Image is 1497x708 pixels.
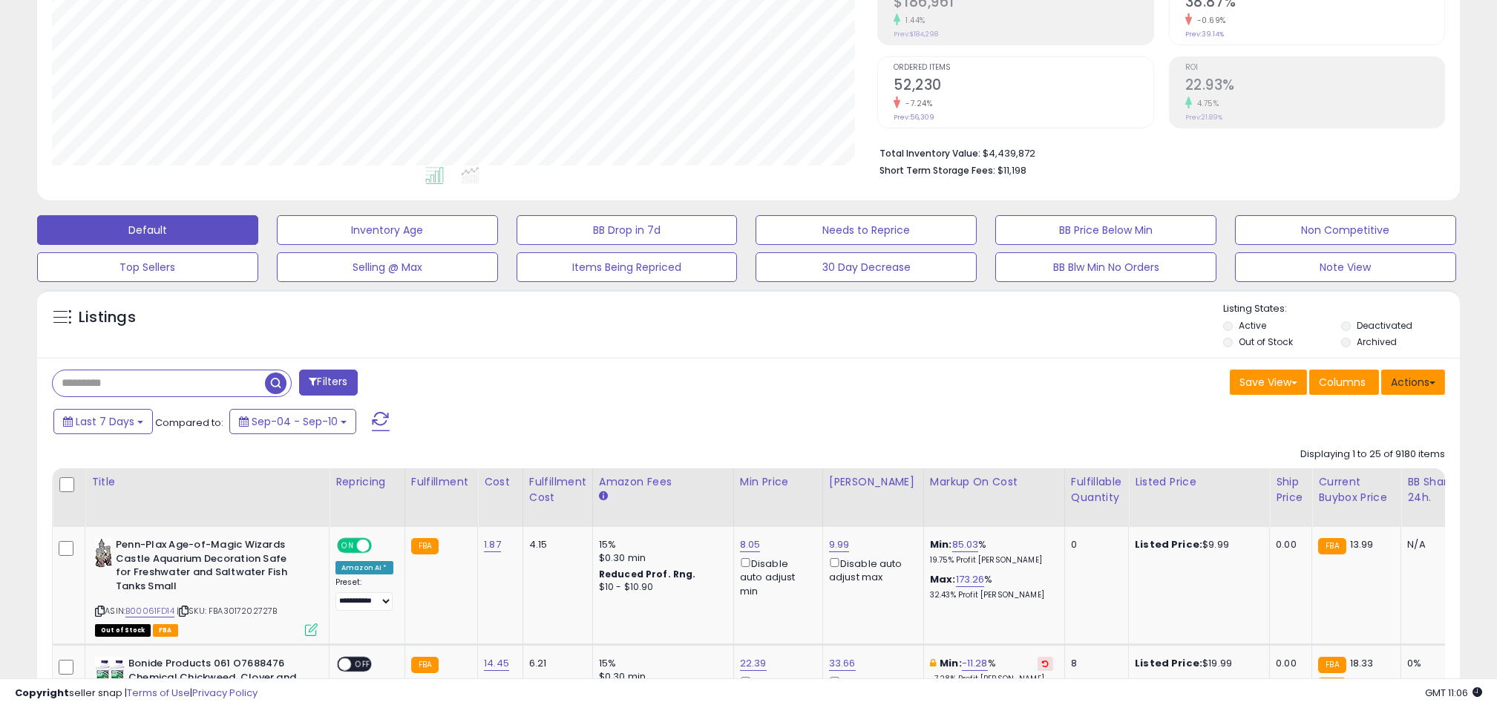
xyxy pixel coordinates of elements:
[756,215,977,245] button: Needs to Reprice
[529,538,581,551] div: 4.15
[1350,537,1374,551] span: 13.99
[940,656,962,670] b: Min:
[923,468,1064,527] th: The percentage added to the cost of goods (COGS) that forms the calculator for Min & Max prices.
[756,252,977,282] button: 30 Day Decrease
[829,555,912,584] div: Disable auto adjust max
[335,577,393,611] div: Preset:
[95,624,151,637] span: All listings that are currently out of stock and unavailable for purchase on Amazon
[879,147,980,160] b: Total Inventory Value:
[1071,474,1122,505] div: Fulfillable Quantity
[1135,657,1258,670] div: $19.99
[1309,370,1379,395] button: Columns
[1350,656,1374,670] span: 18.33
[37,215,258,245] button: Default
[1135,537,1202,551] b: Listed Price:
[128,657,309,702] b: Bonide Products 061 O7688476 Chemical Chickweed, Clover and Oxalis Killer (Pack of 2)
[484,537,501,552] a: 1.87
[1276,657,1300,670] div: 0.00
[351,658,375,671] span: OFF
[894,64,1153,72] span: Ordered Items
[299,370,357,396] button: Filters
[1300,448,1445,462] div: Displaying 1 to 25 of 9180 items
[370,540,393,552] span: OFF
[529,474,586,505] div: Fulfillment Cost
[740,555,811,598] div: Disable auto adjust min
[95,538,112,568] img: 51GVOhZYo1L._SL40_.jpg
[930,572,956,586] b: Max:
[1319,375,1366,390] span: Columns
[829,537,850,552] a: 9.99
[740,537,761,552] a: 8.05
[930,538,1053,566] div: %
[995,252,1216,282] button: BB Blw Min No Orders
[192,686,258,700] a: Privacy Policy
[15,686,258,701] div: seller snap | |
[1318,538,1346,554] small: FBA
[484,474,517,490] div: Cost
[930,657,1053,684] div: %
[335,561,393,574] div: Amazon AI *
[411,538,439,554] small: FBA
[952,537,979,552] a: 85.03
[599,581,722,594] div: $10 - $10.90
[1407,538,1456,551] div: N/A
[15,686,69,700] strong: Copyright
[1135,656,1202,670] b: Listed Price:
[1192,98,1219,109] small: 4.75%
[252,414,338,429] span: Sep-04 - Sep-10
[599,657,722,670] div: 15%
[894,30,938,39] small: Prev: $184,298
[879,143,1434,161] li: $4,439,872
[1071,657,1117,670] div: 8
[116,538,296,597] b: Penn-Plax Age-of-Magic Wizards Castle Aquarium Decoration Safe for Freshwater and Saltwater Fish ...
[1185,113,1222,122] small: Prev: 21.89%
[740,656,767,671] a: 22.39
[484,656,509,671] a: 14.45
[229,409,356,434] button: Sep-04 - Sep-10
[177,605,278,617] span: | SKU: FBA3017202727B
[1185,76,1444,96] h2: 22.93%
[517,215,738,245] button: BB Drop in 7d
[1235,252,1456,282] button: Note View
[962,656,988,671] a: -11.28
[1318,657,1346,673] small: FBA
[76,414,134,429] span: Last 7 Days
[1425,686,1482,700] span: 2025-09-18 11:06 GMT
[740,474,816,490] div: Min Price
[1235,215,1456,245] button: Non Competitive
[1381,370,1445,395] button: Actions
[894,113,934,122] small: Prev: 56,309
[411,474,471,490] div: Fulfillment
[930,537,952,551] b: Min:
[155,416,223,430] span: Compared to:
[1135,538,1258,551] div: $9.99
[517,252,738,282] button: Items Being Repriced
[1239,319,1266,332] label: Active
[1185,64,1444,72] span: ROI
[411,657,439,673] small: FBA
[1407,474,1461,505] div: BB Share 24h.
[338,540,357,552] span: ON
[95,657,125,686] img: 51U1vxjBkyL._SL40_.jpg
[277,252,498,282] button: Selling @ Max
[127,686,190,700] a: Terms of Use
[53,409,153,434] button: Last 7 Days
[277,215,498,245] button: Inventory Age
[1276,474,1306,505] div: Ship Price
[335,474,399,490] div: Repricing
[1318,474,1395,505] div: Current Buybox Price
[900,15,926,26] small: 1.44%
[1357,335,1397,348] label: Archived
[829,656,856,671] a: 33.66
[1357,319,1412,332] label: Deactivated
[1407,657,1456,670] div: 0%
[153,624,178,637] span: FBA
[1276,538,1300,551] div: 0.00
[900,98,932,109] small: -7.24%
[930,555,1053,566] p: 19.75% Profit [PERSON_NAME]
[829,474,917,490] div: [PERSON_NAME]
[1135,474,1263,490] div: Listed Price
[930,573,1053,600] div: %
[91,474,323,490] div: Title
[79,307,136,328] h5: Listings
